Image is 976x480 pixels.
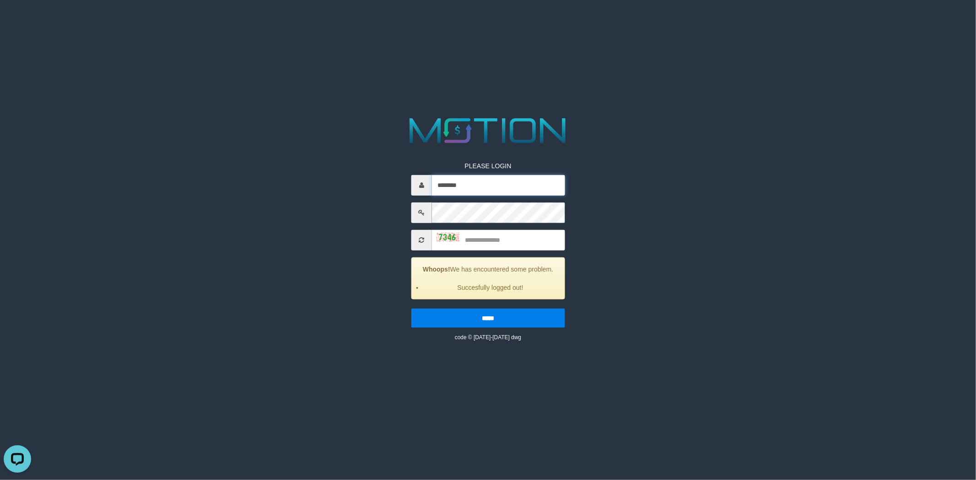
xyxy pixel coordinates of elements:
button: Open LiveChat chat widget [4,4,31,31]
p: PLEASE LOGIN [411,161,565,170]
strong: Whoops! [423,265,450,272]
small: code © [DATE]-[DATE] dwg [455,334,521,340]
div: We has encountered some problem. [411,257,565,299]
img: MOTION_logo.png [403,114,573,148]
img: captcha [437,233,459,242]
li: Succesfully logged out! [423,283,558,292]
